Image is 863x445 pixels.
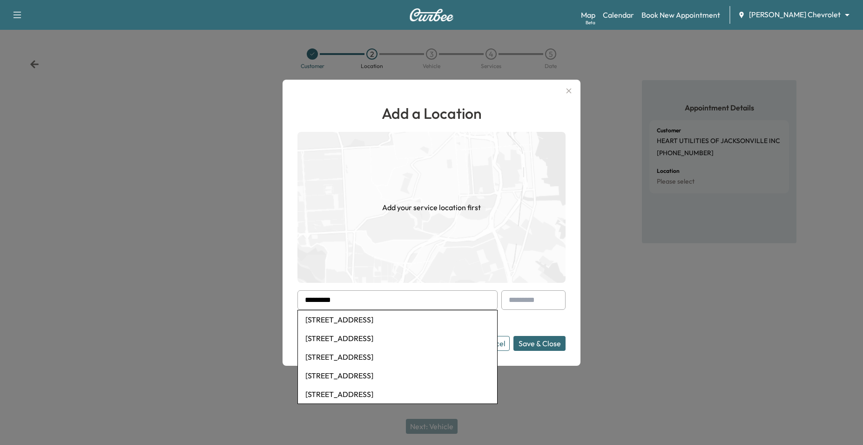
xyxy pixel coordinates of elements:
img: empty-map-CL6vilOE.png [297,132,566,283]
span: [PERSON_NAME] Chevrolet [749,9,841,20]
a: MapBeta [581,9,595,21]
li: [STREET_ADDRESS] [298,385,497,404]
img: Curbee Logo [409,8,454,21]
li: [STREET_ADDRESS] [298,310,497,329]
li: [STREET_ADDRESS] [298,329,497,348]
a: Calendar [603,9,634,21]
a: Book New Appointment [641,9,720,21]
h1: Add your service location first [382,202,481,213]
li: [STREET_ADDRESS] [298,348,497,366]
button: Save & Close [513,336,566,351]
div: Beta [586,19,595,26]
h1: Add a Location [297,102,566,124]
li: [STREET_ADDRESS] [298,366,497,385]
